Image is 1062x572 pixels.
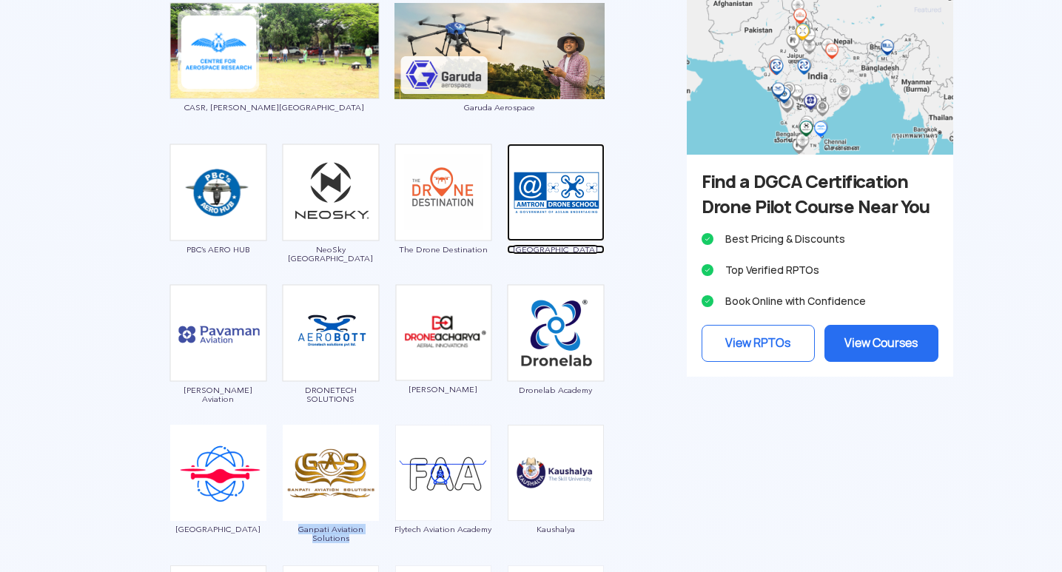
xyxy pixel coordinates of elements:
[507,284,605,382] img: ic_dronelab_new.png
[169,44,380,112] a: CASR, [PERSON_NAME][GEOGRAPHIC_DATA]
[702,325,816,362] a: View RPTOs
[702,291,938,312] li: Book Online with Confidence
[507,386,605,394] span: Dronelab Academy
[702,229,938,249] li: Best Pricing & Discounts
[169,144,267,241] img: ic_pbc.png
[394,245,492,254] span: The Drone Destination
[507,326,605,394] a: Dronelab Academy
[824,325,938,362] a: View Courses
[282,185,380,263] a: NeoSky [GEOGRAPHIC_DATA]
[702,260,938,280] li: Top Verified RPTOs
[282,386,380,403] span: DRONETECH SOLUTIONS
[394,3,605,99] img: ic_garudarpto_eco.png
[282,326,380,403] a: DRONETECH SOLUTIONS
[169,185,267,254] a: PBC’s AERO HUB
[394,103,605,112] span: Garuda Aerospace
[507,525,605,534] span: Kaushalya
[282,284,380,382] img: bg_droneteech.png
[394,44,605,112] a: Garuda Aerospace
[394,185,492,254] a: The Drone Destination
[169,386,267,403] span: [PERSON_NAME] Aviation
[282,245,380,263] span: NeoSky [GEOGRAPHIC_DATA]
[169,284,267,382] img: ic_pavaman.png
[282,525,380,542] span: Ganpati Aviation Solutions
[394,144,492,241] img: ic_dronedestination.png
[394,525,492,534] span: Flytech Aviation Academy
[169,2,380,99] img: ic_annauniversity_block.png
[507,144,605,241] img: ic_amtron.png
[394,284,492,381] img: ic_dronacharyaaerial.png
[507,245,605,254] span: [GEOGRAPHIC_DATA]
[283,425,379,521] img: ic_ganpati.png
[507,185,605,254] a: [GEOGRAPHIC_DATA]
[702,169,938,220] h3: Find a DGCA Certification Drone Pilot Course Near You
[394,326,492,394] a: [PERSON_NAME]
[170,425,266,521] img: ic_sanskardham.png
[508,425,604,521] img: ic_kaushalya.png
[169,326,267,403] a: [PERSON_NAME] Aviation
[169,245,267,254] span: PBC’s AERO HUB
[282,144,380,241] img: img_neosky.png
[394,385,492,394] span: [PERSON_NAME]
[169,103,380,112] span: CASR, [PERSON_NAME][GEOGRAPHIC_DATA]
[169,525,267,534] span: [GEOGRAPHIC_DATA]
[395,425,491,521] img: ic_flytechaviation.png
